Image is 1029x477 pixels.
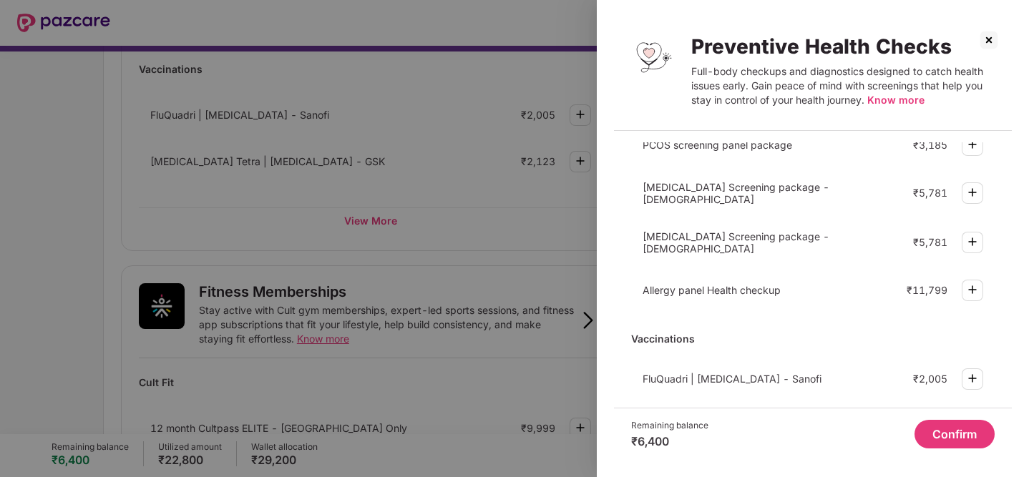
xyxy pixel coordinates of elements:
[915,420,995,448] button: Confirm
[691,64,995,107] div: Full-body checkups and diagnostics designed to catch health issues early. Gain peace of mind with...
[643,373,821,385] span: FluQuadri | [MEDICAL_DATA] - Sanofi
[631,34,677,80] img: Preventive Health Checks
[964,136,981,153] img: svg+xml;base64,PHN2ZyBpZD0iUGx1cy0zMngzMiIgeG1sbnM9Imh0dHA6Ly93d3cudzMub3JnLzIwMDAvc3ZnIiB3aWR0aD...
[643,181,829,205] span: [MEDICAL_DATA] Screening package - [DEMOGRAPHIC_DATA]
[913,139,947,151] div: ₹3,185
[643,230,829,255] span: [MEDICAL_DATA] Screening package - [DEMOGRAPHIC_DATA]
[913,373,947,385] div: ₹2,005
[631,420,708,431] div: Remaining balance
[691,34,995,59] div: Preventive Health Checks
[913,187,947,199] div: ₹5,781
[643,284,781,296] span: Allergy panel Health checkup
[907,284,947,296] div: ₹11,799
[964,233,981,250] img: svg+xml;base64,PHN2ZyBpZD0iUGx1cy0zMngzMiIgeG1sbnM9Imh0dHA6Ly93d3cudzMub3JnLzIwMDAvc3ZnIiB3aWR0aD...
[964,184,981,201] img: svg+xml;base64,PHN2ZyBpZD0iUGx1cy0zMngzMiIgeG1sbnM9Imh0dHA6Ly93d3cudzMub3JnLzIwMDAvc3ZnIiB3aWR0aD...
[643,139,792,151] span: PCOS screening panel package
[631,326,995,351] div: Vaccinations
[867,94,925,106] span: Know more
[977,29,1000,51] img: svg+xml;base64,PHN2ZyBpZD0iQ3Jvc3MtMzJ4MzIiIHhtbG5zPSJodHRwOi8vd3d3LnczLm9yZy8yMDAwL3N2ZyIgd2lkdG...
[631,434,708,448] div: ₹6,400
[964,370,981,387] img: svg+xml;base64,PHN2ZyBpZD0iUGx1cy0zMngzMiIgeG1sbnM9Imh0dHA6Ly93d3cudzMub3JnLzIwMDAvc3ZnIiB3aWR0aD...
[964,281,981,298] img: svg+xml;base64,PHN2ZyBpZD0iUGx1cy0zMngzMiIgeG1sbnM9Imh0dHA6Ly93d3cudzMub3JnLzIwMDAvc3ZnIiB3aWR0aD...
[913,236,947,248] div: ₹5,781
